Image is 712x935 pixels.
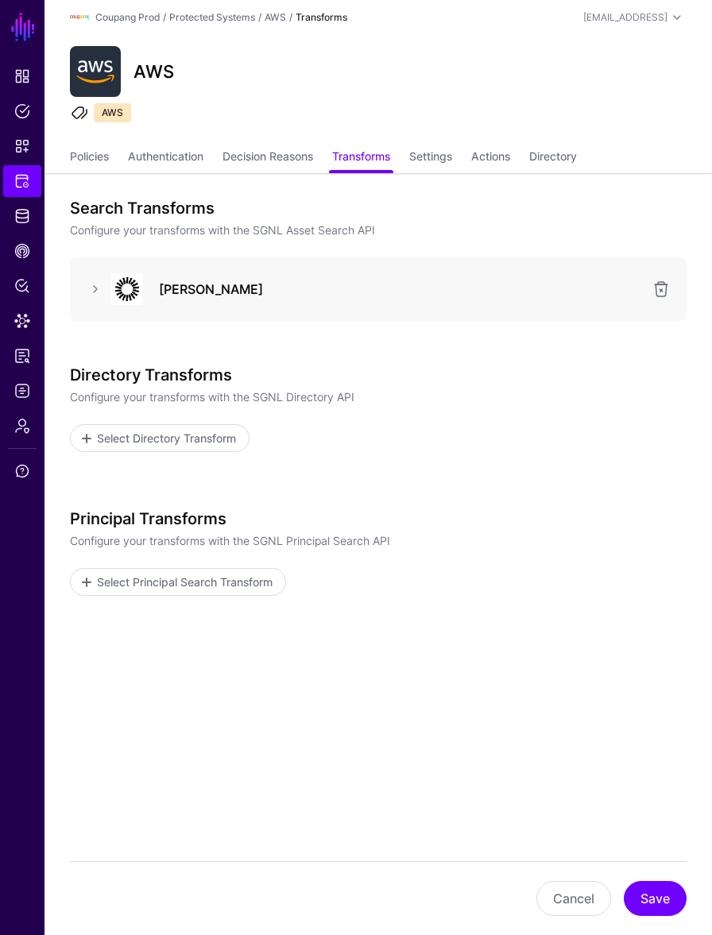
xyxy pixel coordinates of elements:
a: Protected Systems [3,165,41,197]
span: Admin [14,418,30,434]
a: AWS [265,11,286,23]
img: svg+xml;base64,PHN2ZyB3aWR0aD0iNjQiIGhlaWdodD0iNjQiIHZpZXdCb3g9IjAgMCA2NCA2NCIgZmlsbD0ibm9uZSIgeG... [111,273,143,305]
span: Select Principal Search Transform [95,574,275,590]
span: Protected Systems [14,173,30,189]
span: Policy Lens [14,278,30,294]
a: Policies [70,143,109,173]
a: Data Lens [3,305,41,337]
p: Configure your transforms with the SGNL Directory API [70,388,687,405]
a: Policies [3,95,41,127]
a: Admin [3,410,41,442]
a: Dashboard [3,60,41,92]
span: Reports [14,348,30,364]
span: Select Directory Transform [95,430,238,446]
span: Support [14,463,30,479]
h3: Search Transforms [70,199,687,218]
p: Configure your transforms with the SGNL Principal Search API [70,532,687,549]
span: CAEP Hub [14,243,30,259]
span: Policies [14,103,30,119]
h3: Principal Transforms [70,509,687,528]
a: CAEP Hub [3,235,41,267]
a: Decision Reasons [222,143,313,173]
a: Directory [529,143,577,173]
div: / [160,10,169,25]
button: Save [624,881,687,916]
span: Data Lens [14,313,30,329]
img: svg+xml;base64,PHN2ZyBpZD0iTG9nbyIgeG1sbnM9Imh0dHA6Ly93d3cudzMub3JnLzIwMDAvc3ZnIiB3aWR0aD0iMTIxLj... [70,8,89,27]
div: / [286,10,296,25]
h3: [PERSON_NAME] [159,280,642,299]
img: svg+xml;base64,PHN2ZyB3aWR0aD0iNjQiIGhlaWdodD0iNjQiIHZpZXdCb3g9IjAgMCA2NCA2NCIgZmlsbD0ibm9uZSIgeG... [70,46,121,97]
button: Cancel [536,881,611,916]
span: AWS [94,103,131,122]
a: Authentication [128,143,203,173]
p: Configure your transforms with the SGNL Asset Search API [70,222,687,238]
a: Actions [471,143,510,173]
div: / [255,10,265,25]
a: Transforms [332,143,390,173]
a: Snippets [3,130,41,162]
h3: Directory Transforms [70,365,687,384]
a: SGNL [10,10,37,44]
a: Logs [3,375,41,407]
a: Coupang Prod [95,11,160,23]
h2: AWS [133,61,174,82]
span: Snippets [14,138,30,154]
a: Policy Lens [3,270,41,302]
span: Dashboard [14,68,30,84]
a: Settings [409,143,452,173]
div: [EMAIL_ADDRESS] [583,10,667,25]
a: Protected Systems [169,11,255,23]
span: Identity Data Fabric [14,208,30,224]
a: Reports [3,340,41,372]
span: Logs [14,383,30,399]
a: Identity Data Fabric [3,200,41,232]
strong: Transforms [296,11,347,23]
